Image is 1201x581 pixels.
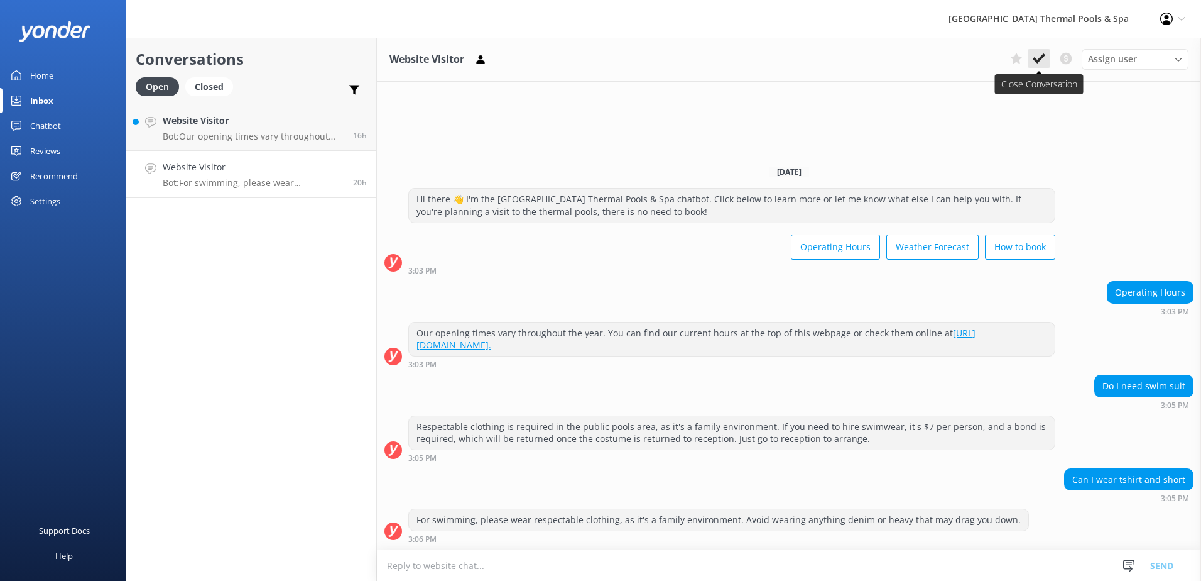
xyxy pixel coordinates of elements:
[408,534,1029,543] div: Sep 28 2025 03:06pm (UTC +13:00) Pacific/Auckland
[30,63,53,88] div: Home
[55,543,73,568] div: Help
[389,52,464,68] h3: Website Visitor
[1161,308,1189,316] strong: 3:03 PM
[1082,49,1188,69] div: Assign User
[886,235,979,260] button: Weather Forecast
[126,104,376,151] a: Website VisitorBot:Our opening times vary throughout the year. You can find our current hours at ...
[163,114,344,128] h4: Website Visitor
[30,88,53,113] div: Inbox
[408,361,437,368] strong: 3:03 PM
[416,327,975,351] a: [URL][DOMAIN_NAME].
[408,360,1055,368] div: Sep 28 2025 03:03pm (UTC +13:00) Pacific/Auckland
[185,79,239,93] a: Closed
[1107,282,1193,303] div: Operating Hours
[408,455,437,462] strong: 3:05 PM
[163,160,344,174] h4: Website Visitor
[769,167,809,177] span: [DATE]
[791,235,880,260] button: Operating Hours
[1161,402,1189,409] strong: 3:05 PM
[126,151,376,198] a: Website VisitorBot:For swimming, please wear respectable clothing, as it's a family environment. ...
[353,130,367,141] span: Sep 28 2025 07:24pm (UTC +13:00) Pacific/Auckland
[1107,307,1193,316] div: Sep 28 2025 03:03pm (UTC +13:00) Pacific/Auckland
[30,138,60,163] div: Reviews
[185,77,233,96] div: Closed
[163,131,344,142] p: Bot: Our opening times vary throughout the year. You can find our current hours at the top of thi...
[1095,375,1193,397] div: Do I need swim suit
[39,518,90,543] div: Support Docs
[1064,494,1193,502] div: Sep 28 2025 03:05pm (UTC +13:00) Pacific/Auckland
[409,416,1055,450] div: Respectable clothing is required in the public pools area, as it's a family environment. If you n...
[408,266,1055,275] div: Sep 28 2025 03:03pm (UTC +13:00) Pacific/Auckland
[353,177,367,188] span: Sep 28 2025 03:05pm (UTC +13:00) Pacific/Auckland
[136,77,179,96] div: Open
[30,189,60,214] div: Settings
[408,267,437,275] strong: 3:03 PM
[163,177,344,189] p: Bot: For swimming, please wear respectable clothing, as it's a family environment. Avoid wearing ...
[30,163,78,189] div: Recommend
[985,235,1055,260] button: How to book
[19,21,91,42] img: yonder-white-logo.png
[136,79,185,93] a: Open
[1088,52,1137,66] span: Assign user
[409,509,1028,531] div: For swimming, please wear respectable clothing, as it's a family environment. Avoid wearing anyth...
[408,453,1055,462] div: Sep 28 2025 03:05pm (UTC +13:00) Pacific/Auckland
[408,536,437,543] strong: 3:06 PM
[1065,469,1193,490] div: Can I wear tshirt and short
[30,113,61,138] div: Chatbot
[1161,495,1189,502] strong: 3:05 PM
[1094,401,1193,409] div: Sep 28 2025 03:05pm (UTC +13:00) Pacific/Auckland
[136,47,367,71] h2: Conversations
[409,189,1055,222] div: Hi there 👋 I'm the [GEOGRAPHIC_DATA] Thermal Pools & Spa chatbot. Click below to learn more or le...
[409,323,1055,356] div: Our opening times vary throughout the year. You can find our current hours at the top of this web...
